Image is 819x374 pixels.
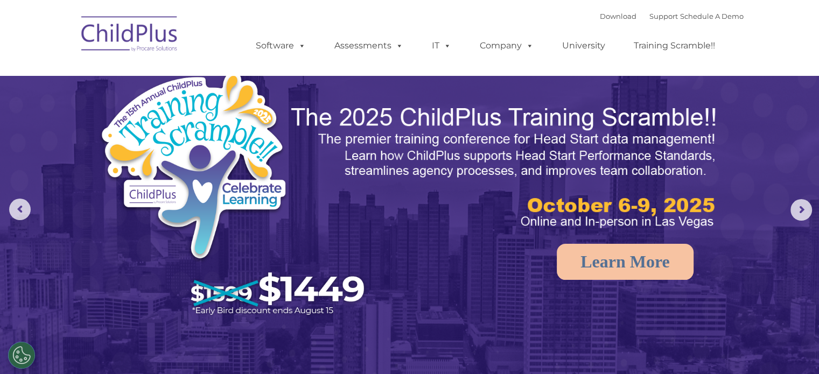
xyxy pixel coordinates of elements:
span: Last name [150,71,183,79]
a: Company [469,35,544,57]
a: IT [421,35,462,57]
a: Download [600,12,636,20]
font: | [600,12,744,20]
a: Training Scramble!! [623,35,726,57]
a: Learn More [557,244,694,280]
img: ChildPlus by Procare Solutions [76,9,184,62]
a: Schedule A Demo [680,12,744,20]
iframe: Chat Widget [643,258,819,374]
a: University [551,35,616,57]
button: Cookies Settings [8,342,35,369]
a: Software [245,35,317,57]
a: Support [649,12,678,20]
a: Assessments [324,35,414,57]
span: Phone number [150,115,195,123]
